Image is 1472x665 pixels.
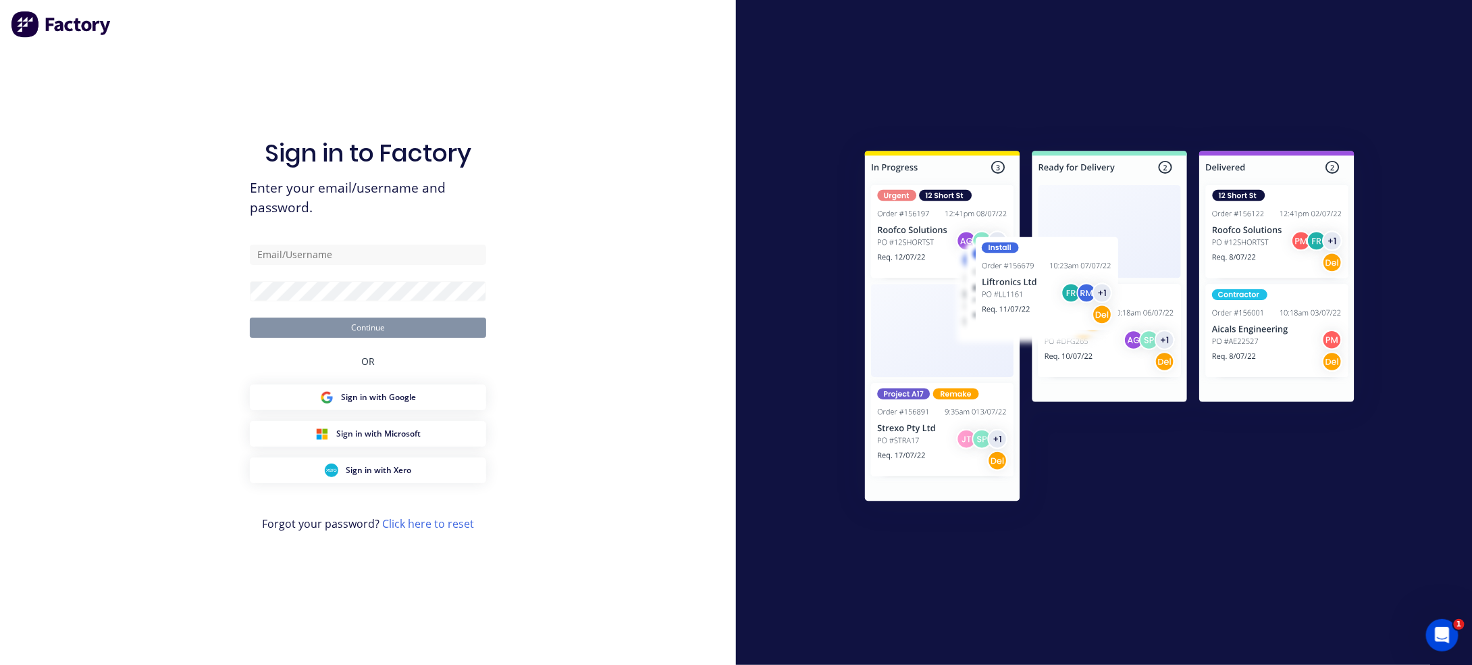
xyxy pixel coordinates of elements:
[382,516,474,531] a: Click here to reset
[315,427,329,441] img: Microsoft Sign in
[250,178,486,218] span: Enter your email/username and password.
[320,391,334,404] img: Google Sign in
[250,385,486,410] button: Google Sign inSign in with Google
[835,124,1384,533] img: Sign in
[342,391,417,403] span: Sign in with Google
[361,338,375,385] div: OR
[250,458,486,483] button: Xero Sign inSign in with Xero
[250,245,486,265] input: Email/Username
[325,464,338,477] img: Xero Sign in
[11,11,112,38] img: Factory
[250,318,486,338] button: Continue
[262,516,474,532] span: Forgot your password?
[337,428,421,440] span: Sign in with Microsoft
[346,464,412,476] span: Sign in with Xero
[1454,619,1465,630] span: 1
[265,139,471,168] h1: Sign in to Factory
[1426,619,1458,651] iframe: Intercom live chat
[250,421,486,447] button: Microsoft Sign inSign in with Microsoft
